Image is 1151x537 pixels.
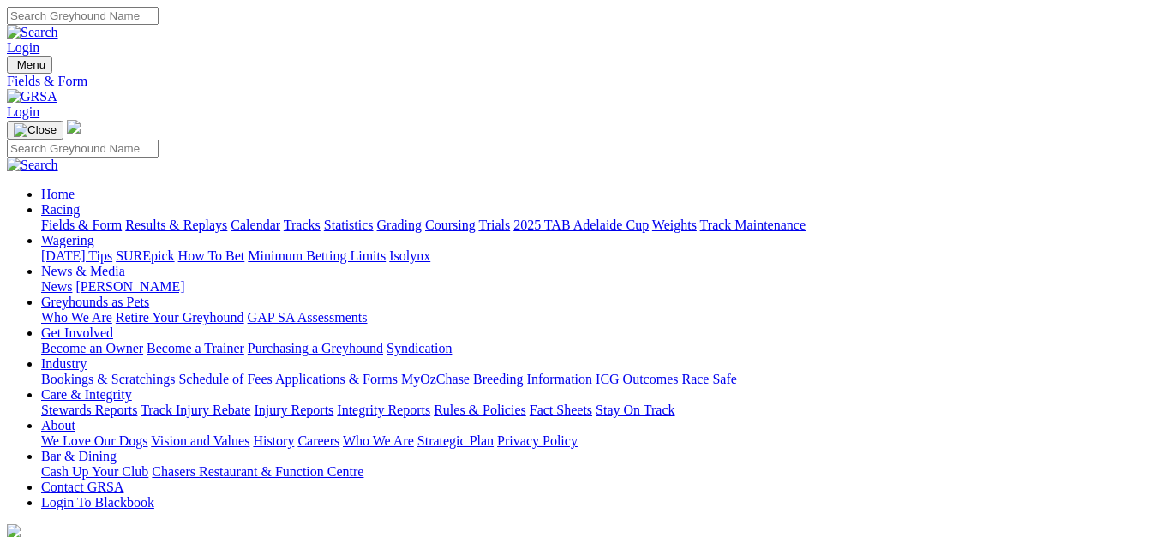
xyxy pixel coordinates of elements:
img: Close [14,123,57,137]
a: [DATE] Tips [41,248,112,263]
a: Coursing [425,218,476,232]
a: GAP SA Assessments [248,310,368,325]
a: Privacy Policy [497,433,578,448]
a: Weights [652,218,697,232]
div: Wagering [41,248,1144,264]
button: Toggle navigation [7,121,63,140]
a: Calendar [231,218,280,232]
a: News [41,279,72,294]
a: Fields & Form [7,74,1144,89]
div: Care & Integrity [41,403,1144,418]
a: Become a Trainer [147,341,244,355]
a: Strategic Plan [417,433,494,448]
input: Search [7,7,159,25]
a: Bookings & Scratchings [41,372,175,386]
a: Race Safe [681,372,736,386]
a: Who We Are [41,310,112,325]
img: logo-grsa-white.png [67,120,81,134]
a: Isolynx [389,248,430,263]
a: Login To Blackbook [41,495,154,510]
a: Purchasing a Greyhound [248,341,383,355]
div: Get Involved [41,341,1144,356]
a: About [41,418,75,433]
a: Stewards Reports [41,403,137,417]
div: Industry [41,372,1144,387]
a: Login [7,104,39,119]
div: News & Media [41,279,1144,295]
a: Who We Are [343,433,414,448]
a: Careers [297,433,339,448]
a: Breeding Information [473,372,592,386]
a: Retire Your Greyhound [116,310,244,325]
div: Greyhounds as Pets [41,310,1144,325]
a: Become an Owner [41,341,143,355]
a: Stay On Track [596,403,674,417]
a: Fact Sheets [530,403,592,417]
a: Statistics [324,218,374,232]
a: Schedule of Fees [178,372,272,386]
a: Get Involved [41,325,113,340]
img: GRSA [7,89,57,104]
a: News & Media [41,264,125,278]
a: Greyhounds as Pets [41,295,149,309]
a: SUREpick [116,248,174,263]
a: MyOzChase [401,372,470,386]
a: How To Bet [178,248,245,263]
a: We Love Our Dogs [41,433,147,448]
a: Results & Replays [125,218,227,232]
a: Syndication [387,341,452,355]
a: Tracks [284,218,321,232]
a: 2025 TAB Adelaide Cup [513,218,649,232]
a: Contact GRSA [41,480,123,494]
a: [PERSON_NAME] [75,279,184,294]
a: Fields & Form [41,218,122,232]
a: Login [7,40,39,55]
a: Applications & Forms [275,372,398,386]
a: Care & Integrity [41,387,132,402]
a: Track Injury Rebate [141,403,250,417]
a: ICG Outcomes [596,372,678,386]
a: Cash Up Your Club [41,464,148,479]
button: Toggle navigation [7,56,52,74]
a: History [253,433,294,448]
span: Menu [17,58,45,71]
a: Minimum Betting Limits [248,248,386,263]
a: Vision and Values [151,433,249,448]
a: Chasers Restaurant & Function Centre [152,464,363,479]
div: About [41,433,1144,449]
a: Wagering [41,233,94,248]
a: Grading [377,218,422,232]
a: Home [41,187,75,201]
a: Integrity Reports [337,403,430,417]
a: Rules & Policies [434,403,526,417]
input: Search [7,140,159,158]
a: Bar & Dining [41,449,117,463]
img: Search [7,158,58,173]
a: Injury Reports [254,403,333,417]
div: Racing [41,218,1144,233]
a: Industry [41,356,87,371]
a: Track Maintenance [700,218,806,232]
img: Search [7,25,58,40]
a: Racing [41,202,80,217]
div: Bar & Dining [41,464,1144,480]
a: Trials [478,218,510,232]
